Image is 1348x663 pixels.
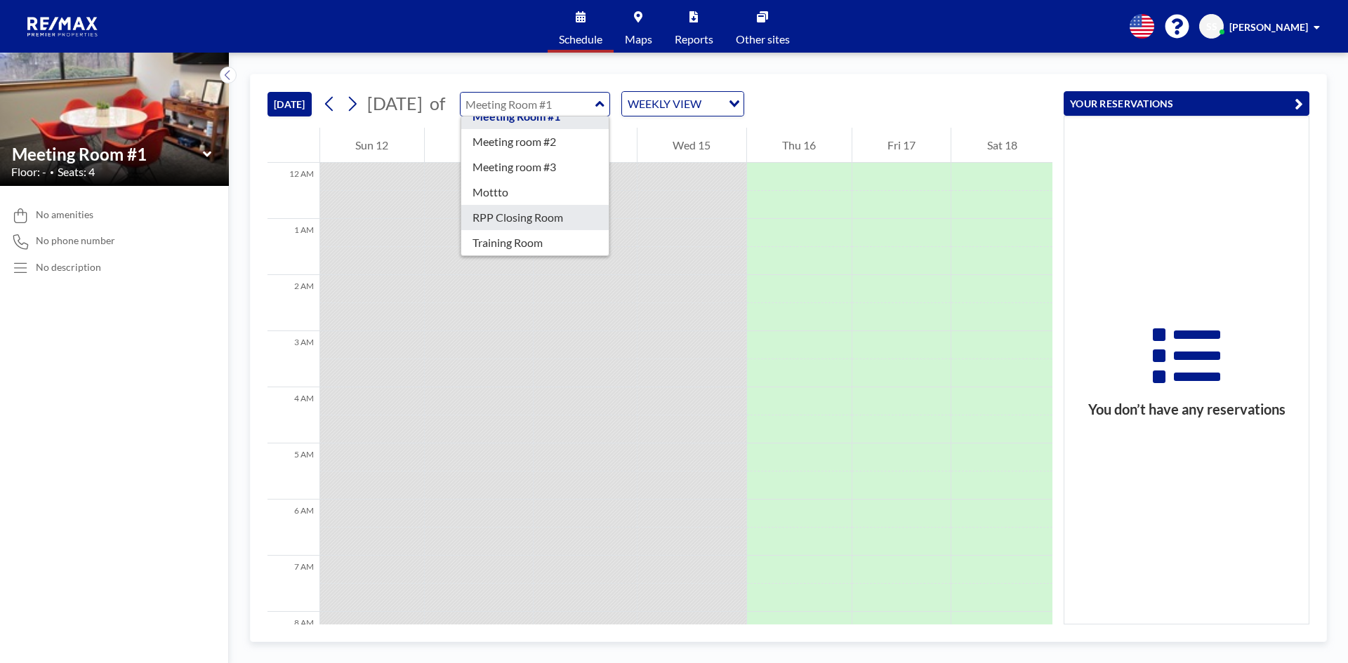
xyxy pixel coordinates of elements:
div: 7 AM [267,556,319,612]
div: No description [36,261,101,274]
div: Fri 17 [852,128,951,163]
input: Meeting Room #1 [12,144,203,164]
div: 6 AM [267,500,319,556]
span: of [430,93,445,114]
div: Training Room [461,230,609,255]
span: Floor: - [11,165,46,179]
div: Search for option [622,92,744,116]
img: organization-logo [22,13,104,41]
span: [PERSON_NAME] [1229,21,1308,33]
button: [DATE] [267,92,312,116]
div: Meeting room #3 [461,154,609,180]
span: No phone number [36,234,115,247]
div: Thu 16 [747,128,852,163]
span: [DATE] [367,93,423,114]
div: 2 AM [267,275,319,331]
div: Wed 15 [637,128,746,163]
input: Search for option [706,95,720,113]
div: Sun 12 [320,128,424,163]
div: 3 AM [267,331,319,387]
span: WEEKLY VIEW [625,95,704,113]
button: YOUR RESERVATIONS [1064,91,1309,116]
div: RPP Closing Room [461,205,609,230]
span: SS [1206,20,1217,33]
div: 12 AM [267,163,319,219]
div: Sat 18 [951,128,1052,163]
span: Schedule [559,34,602,45]
div: 5 AM [267,443,319,500]
span: Reports [675,34,713,45]
div: 1 AM [267,219,319,275]
div: Mon 13 [425,128,534,163]
span: Maps [625,34,652,45]
div: Meeting room #2 [461,129,609,154]
input: Meeting Room #1 [461,93,595,116]
span: Seats: 4 [58,165,95,179]
span: Other sites [736,34,790,45]
span: No amenities [36,208,93,221]
div: Meeting Room #1 [461,104,609,129]
span: • [50,168,54,177]
div: 4 AM [267,387,319,443]
h3: You don’t have any reservations [1064,401,1309,418]
div: Mottto [461,180,609,205]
